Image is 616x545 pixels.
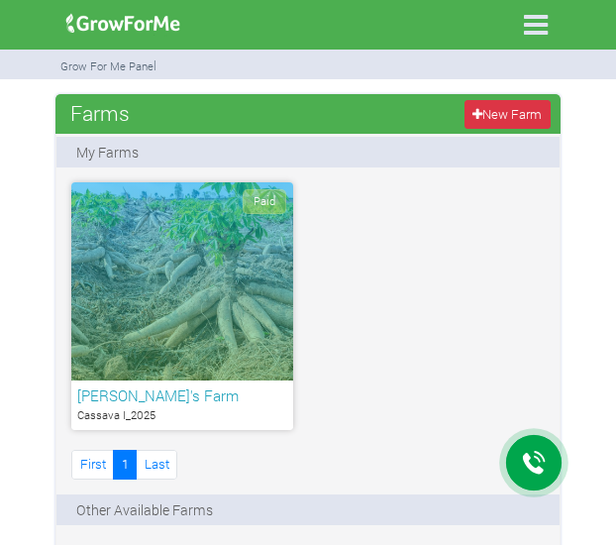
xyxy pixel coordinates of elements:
[77,386,287,404] h6: [PERSON_NAME]'s Farm
[60,58,156,73] small: Grow For Me Panel
[113,450,137,479] a: 1
[71,450,177,479] nav: Page Navigation
[76,142,139,163] p: My Farms
[464,100,551,129] a: New Farm
[136,450,177,479] a: Last
[77,407,287,424] p: Cassava I_2025
[71,450,114,479] a: First
[59,4,187,44] img: growforme image
[76,499,213,520] p: Other Available Farms
[71,182,293,430] a: Paid [PERSON_NAME]'s Farm Cassava I_2025
[65,93,135,133] span: Farms
[243,189,286,214] span: Paid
